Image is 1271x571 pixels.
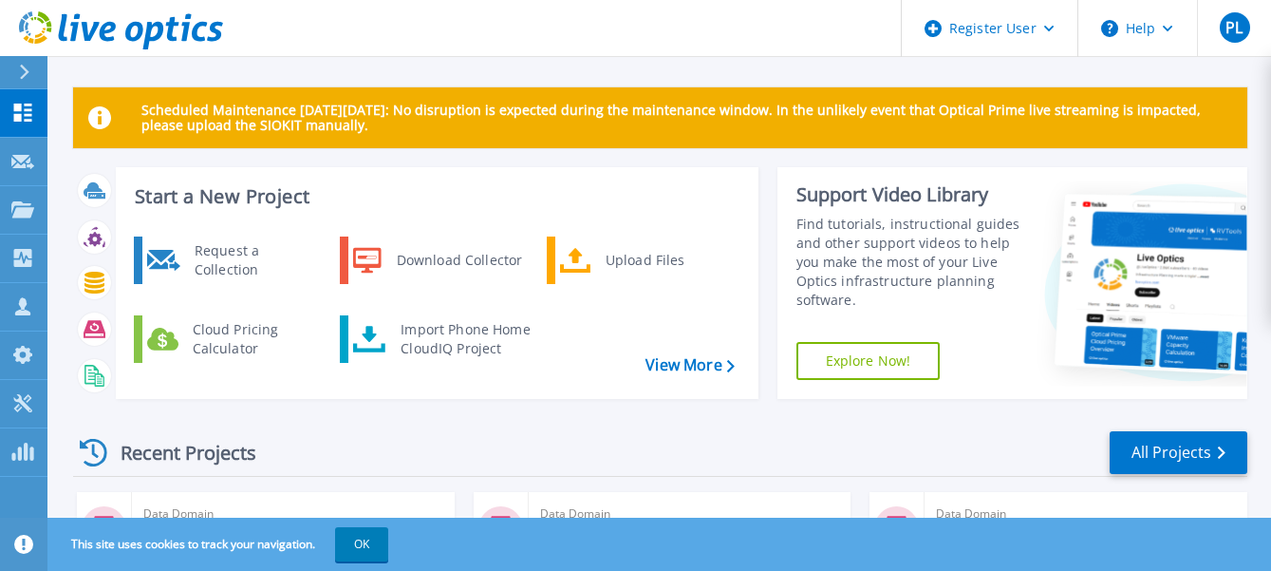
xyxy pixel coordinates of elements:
[73,429,282,476] div: Recent Projects
[143,504,443,524] span: Data Domain
[936,504,1236,524] span: Data Domain
[340,237,534,284] a: Download Collector
[335,527,388,561] button: OK
[1110,431,1247,474] a: All Projects
[185,241,324,279] div: Request a Collection
[796,182,1030,207] div: Support Video Library
[391,320,539,358] div: Import Phone Home CloudIQ Project
[134,237,328,284] a: Request a Collection
[134,315,328,363] a: Cloud Pricing Calculator
[52,527,388,561] span: This site uses cookies to track your navigation.
[387,241,531,279] div: Download Collector
[540,504,840,524] span: Data Domain
[596,241,737,279] div: Upload Files
[547,237,741,284] a: Upload Files
[796,342,941,380] a: Explore Now!
[796,215,1030,310] div: Find tutorials, instructional guides and other support videos to help you make the most of your L...
[645,356,734,374] a: View More
[183,320,324,358] div: Cloud Pricing Calculator
[1225,20,1243,35] span: PL
[135,186,734,207] h3: Start a New Project
[141,103,1232,133] p: Scheduled Maintenance [DATE][DATE]: No disruption is expected during the maintenance window. In t...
